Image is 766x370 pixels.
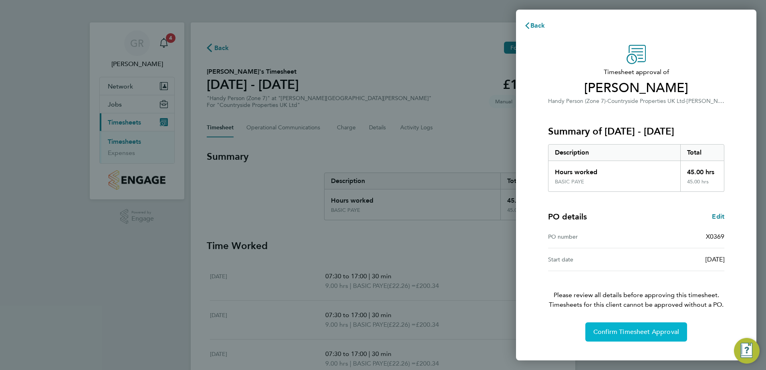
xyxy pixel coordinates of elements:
div: BASIC PAYE [555,179,584,185]
div: 45.00 hrs [680,161,724,179]
h3: Summary of [DATE] - [DATE] [548,125,724,138]
a: Edit [712,212,724,221]
button: Engage Resource Center [734,338,760,364]
div: Description [548,145,680,161]
div: [DATE] [636,255,724,264]
span: · [606,98,607,105]
span: Back [530,22,545,29]
div: PO number [548,232,636,241]
button: Back [516,18,553,34]
span: Timesheets for this client cannot be approved without a PO. [538,300,734,310]
p: Please review all details before approving this timesheet. [538,271,734,310]
div: 45.00 hrs [680,179,724,191]
span: · [685,98,687,105]
span: [PERSON_NAME] [548,80,724,96]
span: Handy Person (Zone 7) [548,98,606,105]
div: Summary of 22 - 28 Sep 2025 [548,144,724,192]
div: Total [680,145,724,161]
span: Countryside Properties UK Ltd [607,98,685,105]
div: Start date [548,255,636,264]
span: Confirm Timesheet Approval [593,328,679,336]
button: Confirm Timesheet Approval [585,322,687,342]
span: X0369 [706,233,724,240]
div: Hours worked [548,161,680,179]
span: Timesheet approval of [548,67,724,77]
span: Edit [712,213,724,220]
h4: PO details [548,211,587,222]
